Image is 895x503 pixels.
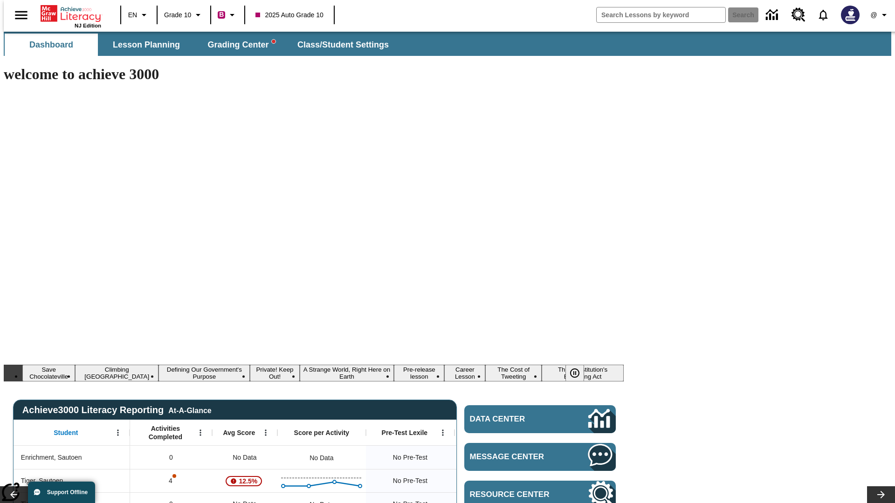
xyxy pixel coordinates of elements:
[212,469,277,492] div: , 12.5%, Attention! This student's Average First Try Score of 12.5% is below 65%, Tiger, Sautoen
[760,2,786,28] a: Data Center
[113,40,180,50] span: Lesson Planning
[250,365,299,381] button: Slide 4 Private! Keep Out!
[454,446,543,469] div: No Data, Enrichment, Sautoen
[382,428,428,437] span: Pre-Test Lexile
[130,469,212,492] div: 4, One or more Activity scores may be invalid., Tiger, Sautoen
[4,66,624,83] h1: welcome to achieve 3000
[223,428,255,437] span: Avg Score
[207,40,275,50] span: Grading Center
[436,426,450,440] button: Open Menu
[135,424,196,441] span: Activities Completed
[75,23,101,28] span: NJ Edition
[259,426,273,440] button: Open Menu
[22,365,75,381] button: Slide 1 Save Chocolateville
[300,365,394,381] button: Slide 5 A Strange World, Right Here on Earth
[168,405,211,415] div: At-A-Glance
[111,426,125,440] button: Open Menu
[470,490,560,499] span: Resource Center
[565,365,593,381] div: Pause
[393,453,427,462] span: No Pre-Test, Enrichment, Sautoen
[219,9,224,20] span: B
[4,32,891,56] div: SubNavbar
[305,449,338,467] div: No Data, Enrichment, Sautoen
[168,476,174,486] p: 4
[130,446,212,469] div: 0, Enrichment, Sautoen
[393,476,427,486] span: No Pre-Test, Tiger, Sautoen
[786,2,811,27] a: Resource Center, Will open in new tab
[214,7,241,23] button: Boost Class color is violet red. Change class color
[542,365,624,381] button: Slide 9 The Constitution's Balancing Act
[444,365,485,381] button: Slide 7 Career Lesson
[464,443,616,471] a: Message Center
[128,10,137,20] span: EN
[597,7,725,22] input: search field
[811,3,835,27] a: Notifications
[485,365,542,381] button: Slide 8 The Cost of Tweeting
[235,473,262,489] span: 12.5%
[470,452,560,462] span: Message Center
[867,486,895,503] button: Lesson carousel, Next
[41,3,101,28] div: Home
[565,365,584,381] button: Pause
[41,4,101,23] a: Home
[169,453,173,462] span: 0
[158,365,250,381] button: Slide 3 Defining Our Government's Purpose
[193,426,207,440] button: Open Menu
[160,7,207,23] button: Grade: Grade 10, Select a grade
[100,34,193,56] button: Lesson Planning
[464,405,616,433] a: Data Center
[841,6,860,24] img: Avatar
[297,40,389,50] span: Class/Student Settings
[470,415,557,424] span: Data Center
[272,40,275,43] svg: writing assistant alert
[228,448,261,467] span: No Data
[454,469,543,492] div: No Data, Tiger, Sautoen
[22,405,212,415] span: Achieve3000 Literacy Reporting
[47,489,88,496] span: Support Offline
[29,40,73,50] span: Dashboard
[255,10,323,20] span: 2025 Auto Grade 10
[294,428,350,437] span: Score per Activity
[195,34,288,56] button: Grading Center
[54,428,78,437] span: Student
[124,7,154,23] button: Language: EN, Select a language
[865,7,895,23] button: Profile/Settings
[870,10,877,20] span: @
[835,3,865,27] button: Select a new avatar
[7,1,35,29] button: Open side menu
[394,365,444,381] button: Slide 6 Pre-release lesson
[4,34,397,56] div: SubNavbar
[21,453,82,462] span: Enrichment, Sautoen
[21,476,63,486] span: Tiger, Sautoen
[75,365,158,381] button: Slide 2 Climbing Mount Tai
[5,34,98,56] button: Dashboard
[290,34,396,56] button: Class/Student Settings
[28,482,95,503] button: Support Offline
[212,446,277,469] div: No Data, Enrichment, Sautoen
[164,10,191,20] span: Grade 10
